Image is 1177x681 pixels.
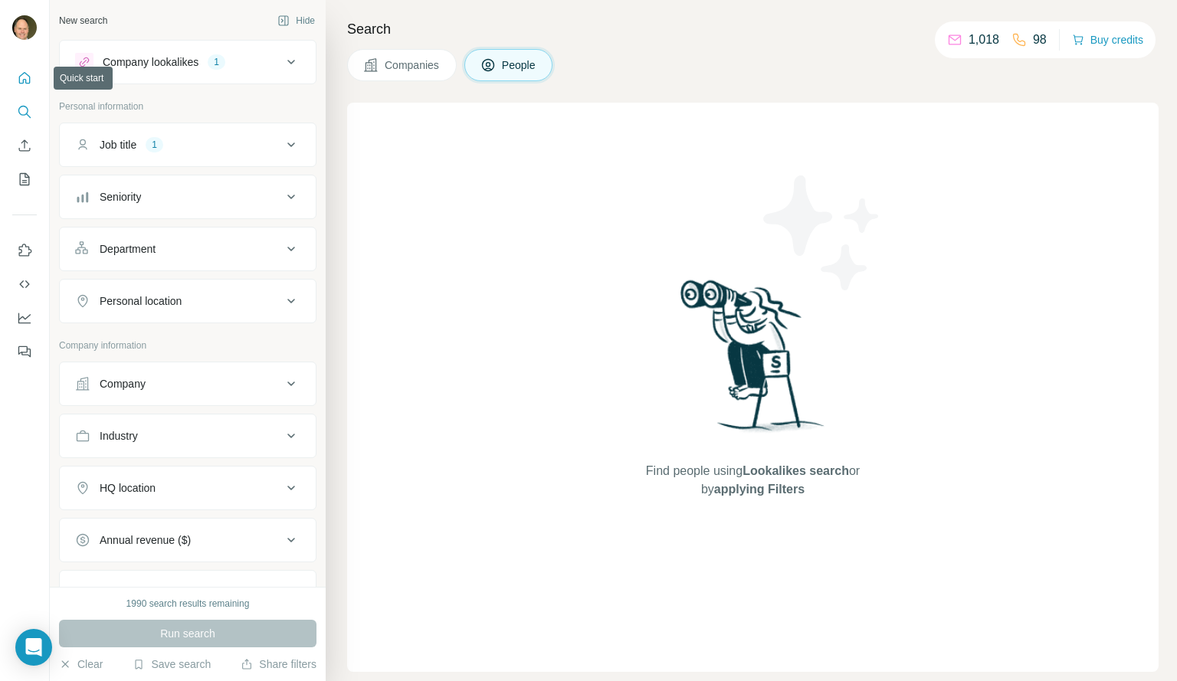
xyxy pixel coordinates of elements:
button: Enrich CSV [12,132,37,159]
button: Company [60,365,316,402]
button: Seniority [60,178,316,215]
button: Feedback [12,338,37,365]
div: Personal location [100,293,182,309]
span: Find people using or by [630,462,875,499]
button: Personal location [60,283,316,319]
div: Company lookalikes [103,54,198,70]
div: 1 [146,138,163,152]
p: 1,018 [969,31,999,49]
button: Quick start [12,64,37,92]
button: Industry [60,417,316,454]
img: Surfe Illustration - Woman searching with binoculars [674,276,833,447]
button: Share filters [241,656,316,672]
button: Company lookalikes1 [60,44,316,80]
button: Annual revenue ($) [60,522,316,558]
span: People [502,57,537,73]
span: applying Filters [714,483,805,496]
div: Job title [100,137,136,152]
button: Save search [133,656,211,672]
span: Companies [385,57,441,73]
button: Hide [267,9,326,32]
button: Search [12,98,37,126]
div: Annual revenue ($) [100,532,191,548]
div: 1 [208,55,225,69]
p: Personal information [59,100,316,113]
div: New search [59,14,107,28]
img: Surfe Illustration - Stars [753,164,891,302]
button: Department [60,231,316,267]
button: HQ location [60,470,316,506]
button: Buy credits [1072,29,1143,51]
div: Employees (size) [100,584,182,600]
div: Company [100,376,146,391]
span: Lookalikes search [743,464,849,477]
p: Company information [59,339,316,352]
button: Job title1 [60,126,316,163]
button: My lists [12,165,37,193]
div: Industry [100,428,138,444]
button: Use Surfe API [12,270,37,298]
div: Open Intercom Messenger [15,629,52,666]
div: HQ location [100,480,156,496]
button: Dashboard [12,304,37,332]
div: Department [100,241,156,257]
div: 1990 search results remaining [126,597,250,611]
button: Clear [59,656,103,672]
button: Use Surfe on LinkedIn [12,237,37,264]
h4: Search [347,18,1159,40]
div: Seniority [100,189,141,205]
img: Avatar [12,15,37,40]
p: 98 [1033,31,1047,49]
button: Employees (size) [60,574,316,611]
